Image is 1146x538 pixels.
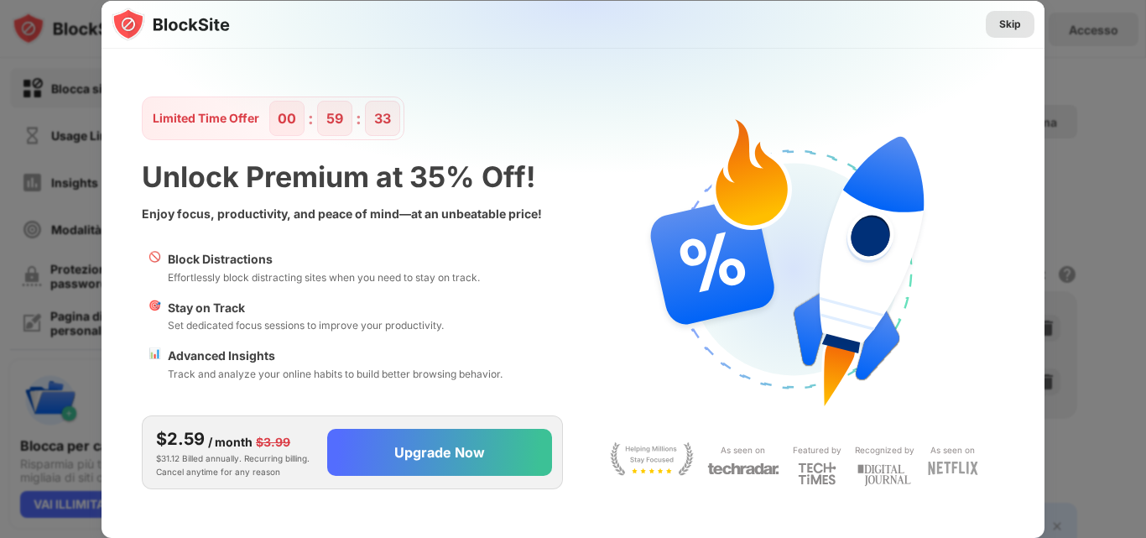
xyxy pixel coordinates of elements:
[208,433,253,452] div: / month
[610,442,694,476] img: light-stay-focus.svg
[930,442,975,458] div: As seen on
[394,444,485,461] div: Upgrade Now
[168,347,503,365] div: Advanced Insights
[148,347,161,382] div: 📊
[928,462,978,475] img: light-netflix.svg
[855,442,914,458] div: Recognized by
[999,16,1021,33] div: Skip
[156,426,205,452] div: $2.59
[857,462,911,489] img: light-digital-journal.svg
[168,366,503,382] div: Track and analyze your online habits to build better browsing behavior.
[707,462,779,476] img: light-techradar.svg
[793,442,841,458] div: Featured by
[721,442,765,458] div: As seen on
[256,433,290,452] div: $3.99
[112,1,1055,333] img: gradient.svg
[798,462,836,485] img: light-techtimes.svg
[156,426,314,478] div: $31.12 Billed annually. Recurring billing. Cancel anytime for any reason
